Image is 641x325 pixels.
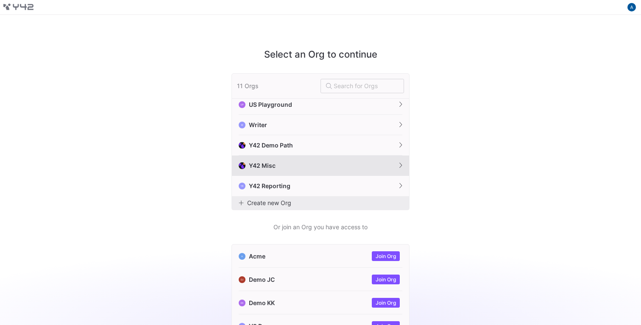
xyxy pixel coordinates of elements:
[372,275,400,284] button: Join Org
[239,253,245,260] div: A
[239,162,245,169] img: E4LAT4qaMCxLTOZoOQ32fao10ZFgsP4yJQ8SAF1B.png
[232,176,409,196] button: YRY42 Reporting
[249,101,292,108] span: US Playground
[239,142,245,149] img: sNc8FPKbEAdPSCLovfjDPrW0cFagSgjvNwEdu07a.png
[245,276,372,283] span: Demo JC
[232,94,409,115] button: UPUS Playground
[237,83,315,89] p: 11 Orgs
[245,300,372,306] span: Demo KK
[372,298,400,308] button: Join Org
[249,183,290,189] span: Y42 Reporting
[372,251,400,261] button: Join Org
[245,253,372,260] span: Acme
[239,276,245,283] div: DJ
[239,300,245,306] div: DK
[231,224,410,231] p: Or join an Org you have access to
[232,196,409,210] button: Create new Org
[376,300,396,306] span: Join Org
[232,156,409,176] button: Y42 Misc
[249,162,276,169] span: Y42 Misc
[239,101,245,108] div: UP
[249,122,267,128] span: Writer
[232,135,409,156] button: Y42 Demo Path
[239,122,245,128] div: W
[247,200,291,206] span: Create new Org
[232,115,409,135] button: WWriter
[239,183,245,189] div: YR
[334,83,399,89] input: Search for Orgs
[249,142,293,149] span: Y42 Demo Path
[231,49,410,60] h3: Select an Org to continue
[376,253,396,259] span: Join Org
[376,277,396,282] span: Join Org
